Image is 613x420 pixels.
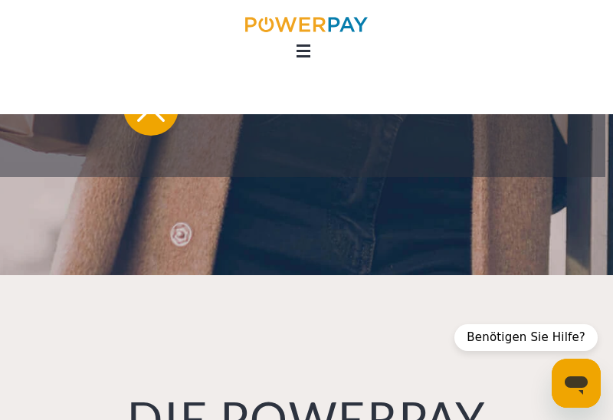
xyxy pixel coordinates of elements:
iframe: Schaltfläche zum Öffnen des Messaging-Fensters; Konversation läuft [552,359,601,408]
img: logo-powerpay.svg [245,17,369,32]
a: Rechnungskauf nicht möglich [103,77,502,139]
div: Benötigen Sie Hilfe? [454,324,598,351]
button: Rechnungskauf nicht möglich [123,80,482,136]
